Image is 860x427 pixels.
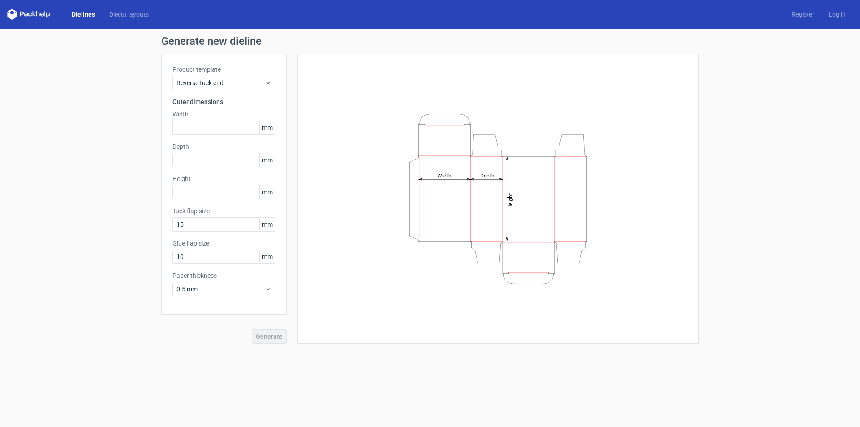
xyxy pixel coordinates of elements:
span: mm [259,218,275,231]
span: 0.5 mm [176,285,265,293]
label: Tuck flap size [172,207,275,216]
span: mm [259,185,275,199]
span: mm [259,250,275,263]
tspan: Width [437,172,451,178]
label: Product template [172,65,275,74]
tspan: Depth [480,172,494,178]
a: Diecut layouts [102,10,156,19]
label: Paper thickness [172,271,275,280]
span: mm [259,121,275,134]
h1: Generate new dieline [161,36,699,47]
a: Log in [821,10,853,19]
a: Register [784,10,821,19]
span: mm [259,153,275,167]
label: Height [172,174,275,183]
tspan: Height [507,193,513,208]
h3: Outer dimensions [172,97,275,106]
label: Glue flap size [172,239,275,248]
label: Width [172,110,275,119]
label: Depth [172,142,275,151]
span: Reverse tuck end [176,78,265,87]
a: Dielines [64,10,102,19]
